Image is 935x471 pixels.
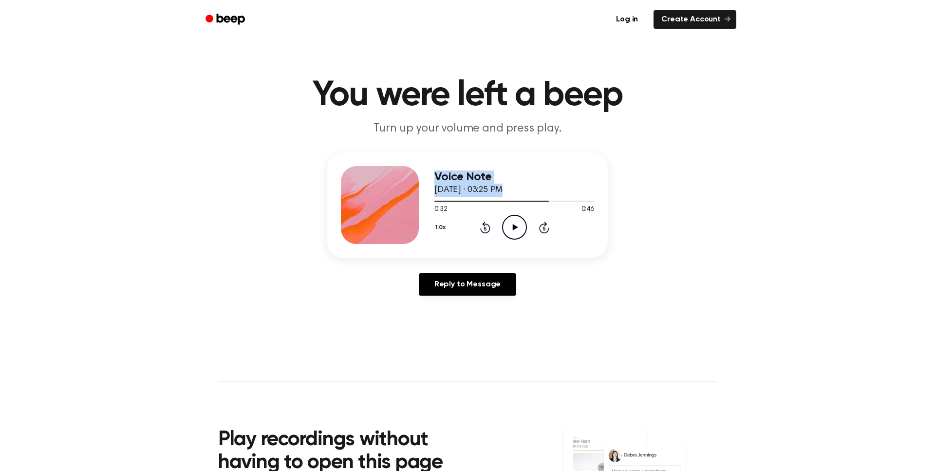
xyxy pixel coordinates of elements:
[419,273,516,296] a: Reply to Message
[654,10,736,29] a: Create Account
[218,78,717,113] h1: You were left a beep
[280,121,654,137] p: Turn up your volume and press play.
[434,205,447,215] span: 0:32
[581,205,594,215] span: 0:46
[434,186,503,194] span: [DATE] · 03:25 PM
[199,10,254,29] a: Beep
[606,8,648,31] a: Log in
[434,170,594,184] h3: Voice Note
[434,219,449,236] button: 1.0x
